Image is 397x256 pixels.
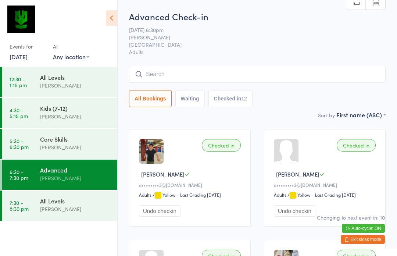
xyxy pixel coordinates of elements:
[274,205,315,217] button: Undo checkin
[40,174,111,182] div: [PERSON_NAME]
[53,40,89,53] div: At
[10,76,27,88] time: 12:30 - 1:15 pm
[318,111,335,119] label: Sort by
[2,160,117,190] a: 6:30 -7:30 pmAdvanced[PERSON_NAME]
[208,90,253,107] button: Checked in12
[287,192,356,198] span: / Yellow – Last Grading [DATE]
[10,200,29,211] time: 7:30 - 8:30 pm
[139,182,243,188] div: a••••••••3@[DOMAIN_NAME]
[129,41,374,48] span: [GEOGRAPHIC_DATA]
[341,235,385,244] button: Exit kiosk mode
[40,166,111,174] div: Advanced
[241,96,247,102] div: 12
[2,98,117,128] a: 4:30 -5:15 pmKids (7-12)[PERSON_NAME]
[129,26,374,33] span: [DATE] 6:30pm
[129,33,374,41] span: [PERSON_NAME]
[40,73,111,81] div: All Levels
[10,138,29,150] time: 5:30 - 6:30 pm
[40,104,111,112] div: Kids (7-12)
[40,197,111,205] div: All Levels
[10,53,28,61] a: [DATE]
[175,90,205,107] button: Waiting
[53,53,89,61] div: Any location
[2,129,117,159] a: 5:30 -6:30 pmCore Skills[PERSON_NAME]
[276,170,319,178] span: [PERSON_NAME]
[7,6,35,33] img: Krav Maga Defence Institute
[129,48,386,56] span: Adults
[153,192,221,198] span: / Yellow – Last Grading [DATE]
[40,112,111,121] div: [PERSON_NAME]
[342,224,385,233] button: Auto-cycle: ON
[139,192,151,198] div: Adults
[10,107,28,119] time: 4:30 - 5:15 pm
[141,170,185,178] span: [PERSON_NAME]
[274,182,378,188] div: a••••••••3@[DOMAIN_NAME]
[336,111,386,119] div: First name (ASC)
[10,169,28,181] time: 6:30 - 7:30 pm
[10,40,46,53] div: Events for
[139,139,164,164] img: image1750761046.png
[40,205,111,213] div: [PERSON_NAME]
[202,139,241,152] div: Checked in
[2,67,117,97] a: 12:30 -1:15 pmAll Levels[PERSON_NAME]
[129,10,386,22] h2: Advanced Check-in
[337,139,376,152] div: Checked in
[2,191,117,221] a: 7:30 -8:30 pmAll Levels[PERSON_NAME]
[40,143,111,152] div: [PERSON_NAME]
[139,205,180,217] button: Undo checkin
[40,81,111,90] div: [PERSON_NAME]
[129,66,386,83] input: Search
[40,135,111,143] div: Core Skills
[274,192,286,198] div: Adults
[317,214,385,221] div: Changing to next event in: 10
[129,90,172,107] button: All Bookings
